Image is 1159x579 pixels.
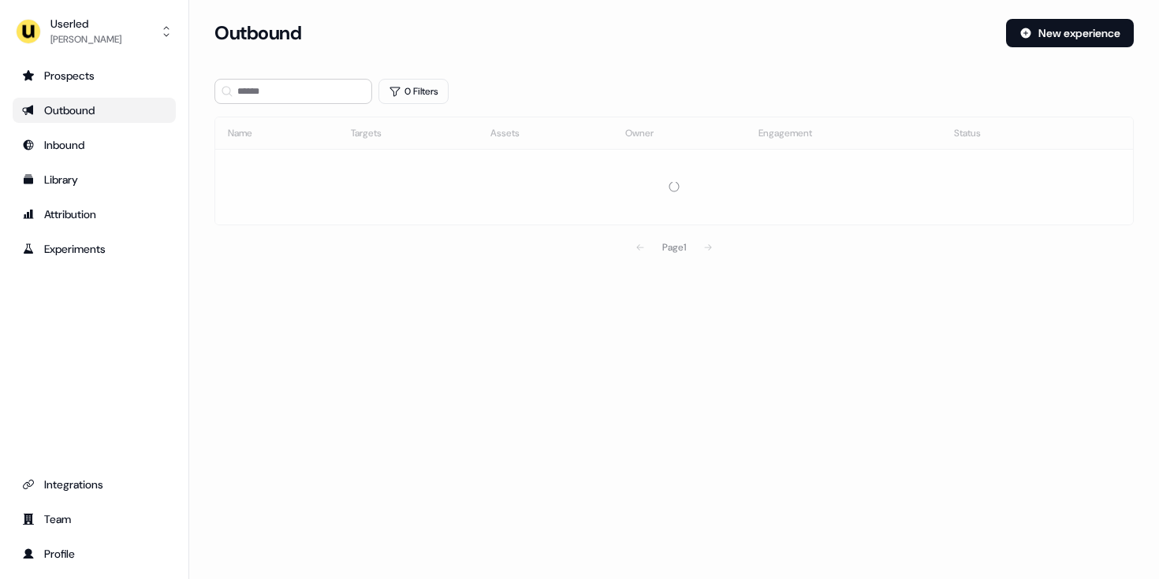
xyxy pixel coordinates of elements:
a: Go to Inbound [13,132,176,158]
button: Userled[PERSON_NAME] [13,13,176,50]
button: New experience [1006,19,1134,47]
a: Go to attribution [13,202,176,227]
button: 0 Filters [378,79,449,104]
a: Go to experiments [13,236,176,262]
div: Team [22,511,166,527]
a: Go to profile [13,541,176,566]
div: Outbound [22,102,166,118]
a: Go to outbound experience [13,98,176,123]
div: Attribution [22,206,166,222]
div: Prospects [22,68,166,84]
div: Userled [50,16,121,32]
div: Profile [22,546,166,562]
a: Go to templates [13,167,176,192]
div: [PERSON_NAME] [50,32,121,47]
a: Go to team [13,507,176,532]
div: Inbound [22,137,166,153]
div: Integrations [22,477,166,492]
a: Go to prospects [13,63,176,88]
a: Go to integrations [13,472,176,497]
div: Experiments [22,241,166,257]
h3: Outbound [214,21,301,45]
div: Library [22,172,166,187]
